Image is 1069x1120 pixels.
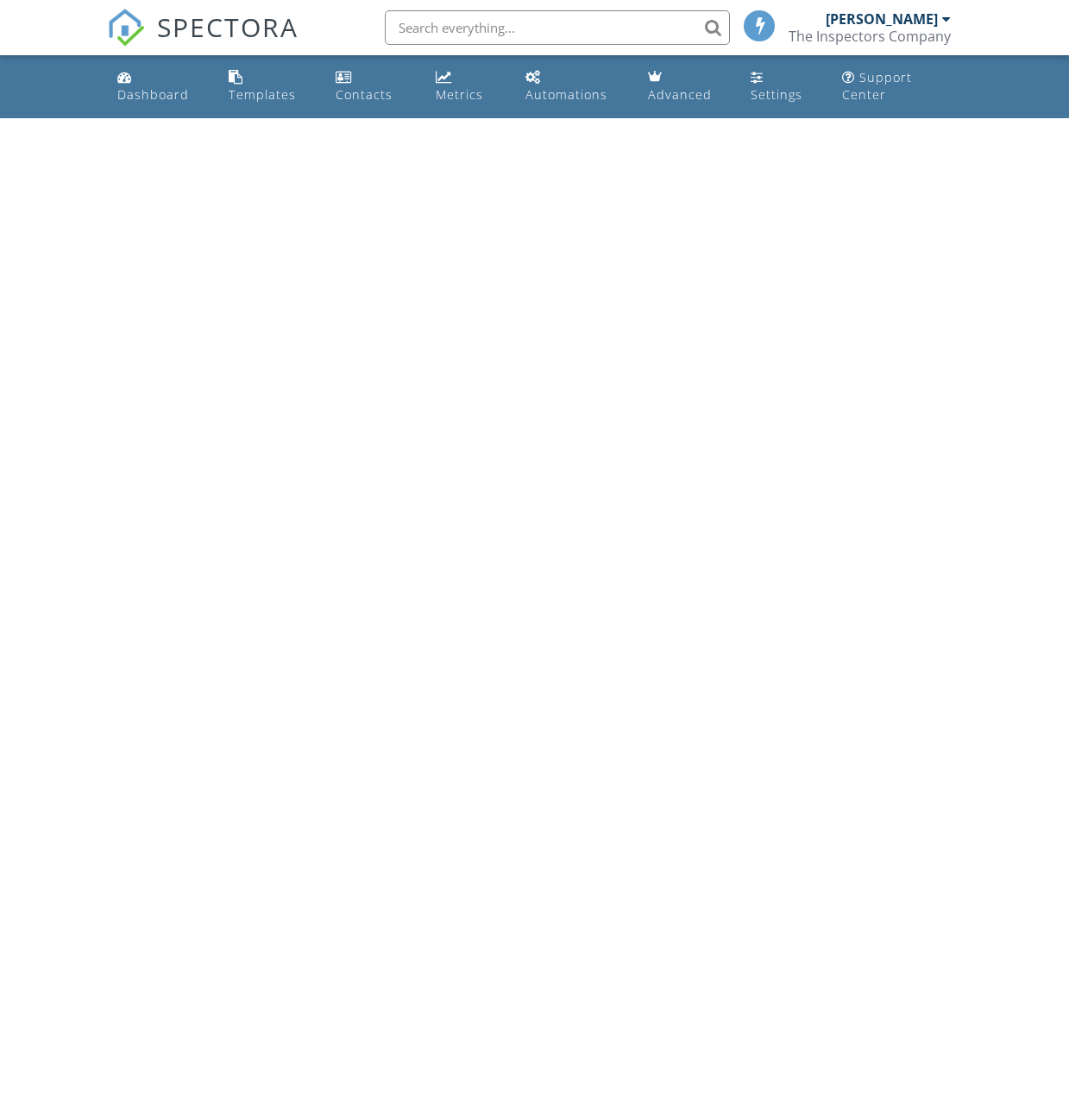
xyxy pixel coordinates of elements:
[329,62,414,111] a: Contacts
[826,10,938,28] div: [PERSON_NAME]
[525,86,607,103] div: Automations
[107,9,145,47] img: The Best Home Inspection Software - Spectora
[751,86,802,103] div: Settings
[429,62,506,111] a: Metrics
[336,86,393,103] div: Contacts
[744,62,821,111] a: Settings
[436,86,483,103] div: Metrics
[222,62,315,111] a: Templates
[835,62,959,111] a: Support Center
[641,62,731,111] a: Advanced
[519,62,626,111] a: Automations (Basic)
[117,86,189,103] div: Dashboard
[842,69,912,103] div: Support Center
[648,86,712,103] div: Advanced
[110,62,208,111] a: Dashboard
[229,86,296,103] div: Templates
[789,28,951,45] div: The Inspectors Company
[385,10,730,45] input: Search everything...
[157,9,299,45] span: SPECTORA
[107,23,299,60] a: SPECTORA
